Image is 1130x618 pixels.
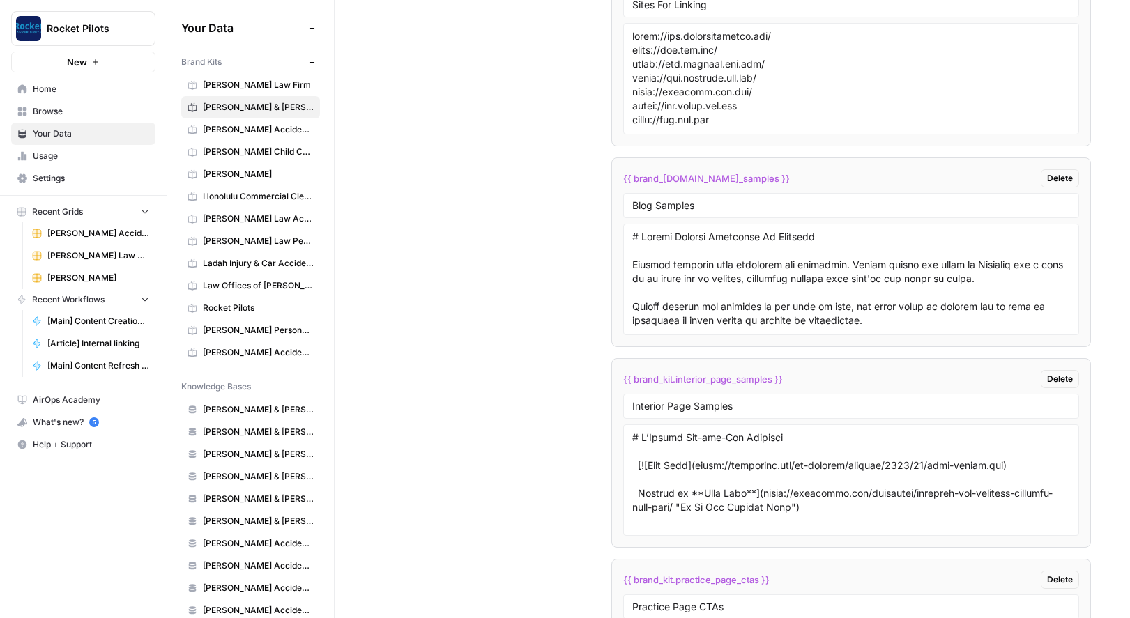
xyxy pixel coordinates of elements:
span: [PERSON_NAME] & [PERSON_NAME] - Florissant [203,403,314,416]
span: [PERSON_NAME] Accident Attorneys [203,346,314,359]
a: [PERSON_NAME] Law Firm [181,74,320,96]
span: Law Offices of [PERSON_NAME] [203,279,314,292]
span: Rocket Pilots [47,22,131,36]
span: Settings [33,172,149,185]
span: AirOps Academy [33,394,149,406]
span: Home [33,83,149,95]
input: Variable Name [632,601,1070,613]
a: [PERSON_NAME] [181,163,320,185]
span: Delete [1047,573,1073,586]
a: [PERSON_NAME] & [PERSON_NAME] - JC [181,443,320,465]
a: 5 [89,417,99,427]
button: Recent Workflows [11,289,155,310]
a: Rocket Pilots [181,297,320,319]
span: Ladah Injury & Car Accident Lawyers [GEOGRAPHIC_DATA] [203,257,314,270]
span: Usage [33,150,149,162]
span: [PERSON_NAME] & [PERSON_NAME] [203,493,314,505]
button: Recent Grids [11,201,155,222]
span: [PERSON_NAME] Accident Attorneys - [PERSON_NAME] [203,604,314,617]
a: [Main] Content Creation Brief [26,310,155,332]
span: Brand Kits [181,56,222,68]
a: [PERSON_NAME] Accident Attorneys [181,341,320,364]
a: Ladah Injury & Car Accident Lawyers [GEOGRAPHIC_DATA] [181,252,320,275]
button: Delete [1041,370,1079,388]
button: What's new? 5 [11,411,155,433]
span: [PERSON_NAME] Accident Attorneys - League City [203,559,314,572]
span: [PERSON_NAME] Accident Attorneys - [GEOGRAPHIC_DATA] [203,582,314,594]
a: Usage [11,145,155,167]
span: Delete [1047,373,1073,385]
a: Browse [11,100,155,123]
span: [PERSON_NAME] & [PERSON_NAME] - [GEOGRAPHIC_DATA][PERSON_NAME] [203,515,314,527]
span: Rocket Pilots [203,302,314,314]
button: Delete [1041,169,1079,187]
span: [PERSON_NAME] Accident Attorneys [47,227,149,240]
span: [PERSON_NAME] [203,168,314,180]
a: Home [11,78,155,100]
span: Delete [1047,172,1073,185]
textarea: # L’Ipsumd Sit-ame-Con Adipisci [![Elit Sedd](eiusm://temporinc.utl/et-dolorem/aliquae/2323/21/ad... [632,431,1070,530]
a: [PERSON_NAME] Personal Injury & Car Accident Lawyer [181,319,320,341]
a: Law Offices of [PERSON_NAME] [181,275,320,297]
span: [PERSON_NAME] Accident Attorneys [203,123,314,136]
span: [PERSON_NAME] Law Accident Attorneys [203,213,314,225]
a: [PERSON_NAME] & [PERSON_NAME] - Independence [181,421,320,443]
span: [PERSON_NAME] & [PERSON_NAME] [US_STATE] Car Accident Lawyers [203,101,314,114]
a: [Main] Content Refresh Article [26,355,155,377]
a: [PERSON_NAME] & [PERSON_NAME] - Florissant [181,399,320,421]
a: [PERSON_NAME] & [PERSON_NAME] [181,488,320,510]
span: [PERSON_NAME] Child Custody & Divorce Attorneys [203,146,314,158]
a: [PERSON_NAME] Accident Attorneys - [GEOGRAPHIC_DATA] [181,532,320,555]
a: [PERSON_NAME] & [PERSON_NAME] - [US_STATE] [181,465,320,488]
span: [PERSON_NAME] Personal Injury & Car Accident Lawyer [203,324,314,337]
button: Workspace: Rocket Pilots [11,11,155,46]
span: [Article] Internal linking [47,337,149,350]
textarea: lorem://ips.dolorsitametco.adi/ elits://doe.tem.inc/ utlab://etd.magnaal.eni.adm/ venia://qui.nos... [632,29,1070,128]
span: [PERSON_NAME] & [PERSON_NAME] - JC [203,448,314,461]
a: [PERSON_NAME] Accident Attorneys [181,118,320,141]
span: [PERSON_NAME] Law Personal Injury & Car Accident Lawyer [203,235,314,247]
span: [PERSON_NAME] [47,272,149,284]
span: Your Data [181,20,303,36]
a: [PERSON_NAME] Child Custody & Divorce Attorneys [181,141,320,163]
button: Help + Support [11,433,155,456]
button: New [11,52,155,72]
span: Recent Workflows [32,293,105,306]
span: [PERSON_NAME] & [PERSON_NAME] - Independence [203,426,314,438]
a: Honolulu Commercial Cleaning [181,185,320,208]
span: [PERSON_NAME] Law Personal Injury & Car Accident Lawyers [47,249,149,262]
span: Honolulu Commercial Cleaning [203,190,314,203]
a: [PERSON_NAME] Law Accident Attorneys [181,208,320,230]
span: [Main] Content Creation Brief [47,315,149,327]
a: [PERSON_NAME] Accident Attorneys - [GEOGRAPHIC_DATA] [181,577,320,599]
a: [PERSON_NAME] & [PERSON_NAME] - [GEOGRAPHIC_DATA][PERSON_NAME] [181,510,320,532]
span: Knowledge Bases [181,380,251,393]
span: Browse [33,105,149,118]
div: What's new? [12,412,155,433]
span: [PERSON_NAME] Accident Attorneys - [GEOGRAPHIC_DATA] [203,537,314,550]
a: [PERSON_NAME] Accident Attorneys - League City [181,555,320,577]
a: [PERSON_NAME] & [PERSON_NAME] [US_STATE] Car Accident Lawyers [181,96,320,118]
text: 5 [92,419,96,426]
span: {{ brand_kit.interior_page_samples }} [623,372,783,386]
textarea: # Loremi Dolorsi Ametconse Ad Elitsedd Eiusmod temporin utla etdolorem ali enimadmin. Veniam quis... [632,230,1070,329]
input: Variable Name [632,199,1070,212]
a: [Article] Internal linking [26,332,155,355]
a: [PERSON_NAME] Law Personal Injury & Car Accident Lawyers [26,245,155,267]
img: Rocket Pilots Logo [16,16,41,41]
span: [Main] Content Refresh Article [47,360,149,372]
a: [PERSON_NAME] [26,267,155,289]
span: Help + Support [33,438,149,451]
span: {{ brand_kit.practice_page_ctas }} [623,573,770,587]
a: [PERSON_NAME] Law Personal Injury & Car Accident Lawyer [181,230,320,252]
span: [PERSON_NAME] Law Firm [203,79,314,91]
span: Recent Grids [32,206,83,218]
span: {{ brand_[DOMAIN_NAME]_samples }} [623,171,790,185]
span: [PERSON_NAME] & [PERSON_NAME] - [US_STATE] [203,470,314,483]
button: Delete [1041,571,1079,589]
a: AirOps Academy [11,389,155,411]
a: Your Data [11,123,155,145]
span: Your Data [33,128,149,140]
input: Variable Name [632,400,1070,412]
span: New [67,55,87,69]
